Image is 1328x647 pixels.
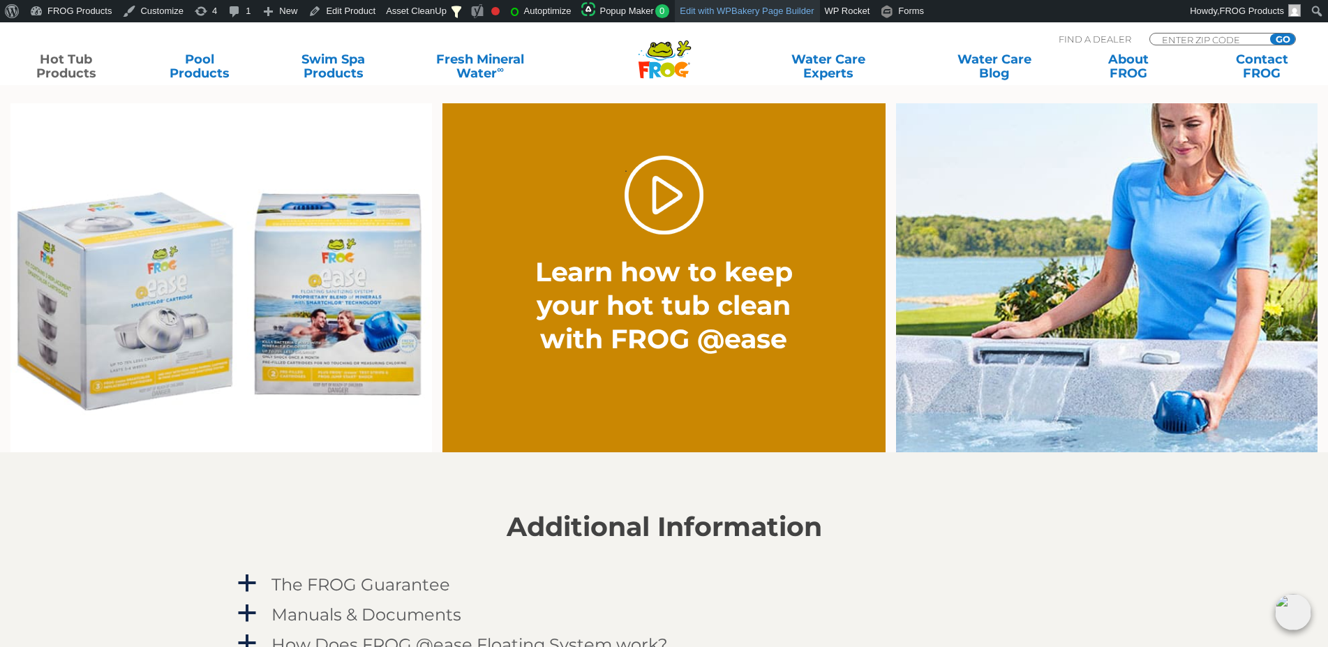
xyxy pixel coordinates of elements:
a: Play Video [625,156,703,235]
h4: The FROG Guarantee [271,575,450,594]
sup: ∞ [497,64,504,75]
a: Water CareExperts [744,52,913,80]
input: Zip Code Form [1161,34,1255,45]
h4: Manuals & Documents [271,605,461,624]
a: ContactFROG [1210,52,1314,80]
h2: Learn how to keep your hot tub clean with FROG @ease [509,255,819,356]
input: GO [1270,34,1295,45]
a: a The FROG Guarantee [235,572,1094,597]
a: Swim SpaProducts [281,52,385,80]
span: 0 [655,4,670,18]
h2: Additional Information [235,512,1094,542]
a: Hot TubProducts [14,52,118,80]
a: Fresh MineralWater∞ [415,52,545,80]
img: openIcon [1275,594,1311,630]
a: AboutFROG [1076,52,1180,80]
a: a Manuals & Documents [235,602,1094,627]
img: fpo-flippin-frog-2 [896,103,1318,452]
span: a [237,603,258,624]
a: PoolProducts [148,52,252,80]
img: Ease Packaging [10,103,432,452]
div: Focus keyphrase not set [491,7,500,15]
p: Find A Dealer [1059,33,1131,45]
a: Water CareBlog [943,52,1047,80]
span: FROG Products [1220,6,1284,16]
span: a [237,573,258,594]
